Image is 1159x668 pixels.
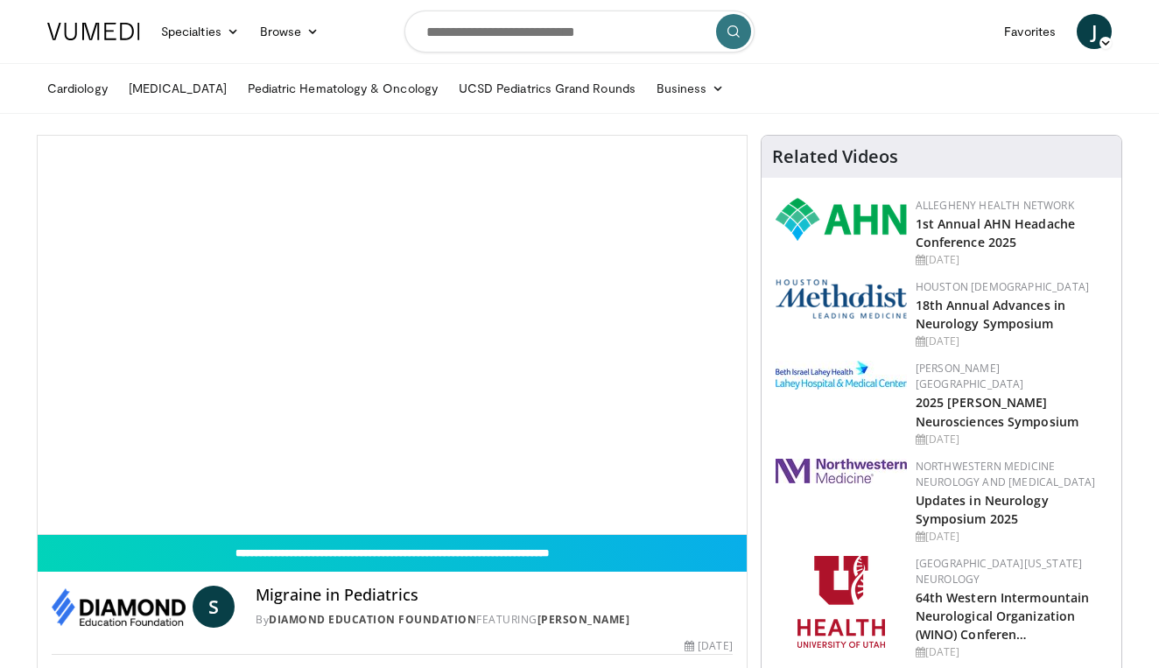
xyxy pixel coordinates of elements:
[776,279,907,319] img: 5e4488cc-e109-4a4e-9fd9-73bb9237ee91.png.150x105_q85_autocrop_double_scale_upscale_version-0.2.png
[916,297,1065,332] a: 18th Annual Advances in Neurology Symposium
[916,556,1083,587] a: [GEOGRAPHIC_DATA][US_STATE] Neurology
[646,71,735,106] a: Business
[916,394,1078,429] a: 2025 [PERSON_NAME] Neurosciences Symposium
[916,361,1024,391] a: [PERSON_NAME][GEOGRAPHIC_DATA]
[916,334,1107,349] div: [DATE]
[797,556,885,648] img: f6362829-b0a3-407d-a044-59546adfd345.png.150x105_q85_autocrop_double_scale_upscale_version-0.2.png
[776,459,907,483] img: 2a462fb6-9365-492a-ac79-3166a6f924d8.png.150x105_q85_autocrop_double_scale_upscale_version-0.2.jpg
[685,638,732,654] div: [DATE]
[916,279,1089,294] a: Houston [DEMOGRAPHIC_DATA]
[47,23,140,40] img: VuMedi Logo
[37,71,118,106] a: Cardiology
[916,529,1107,545] div: [DATE]
[776,198,907,241] img: 628ffacf-ddeb-4409-8647-b4d1102df243.png.150x105_q85_autocrop_double_scale_upscale_version-0.2.png
[994,14,1066,49] a: Favorites
[776,361,907,390] img: e7977282-282c-4444-820d-7cc2733560fd.jpg.150x105_q85_autocrop_double_scale_upscale_version-0.2.jpg
[916,432,1107,447] div: [DATE]
[237,71,448,106] a: Pediatric Hematology & Oncology
[1077,14,1112,49] a: J
[916,492,1049,527] a: Updates in Neurology Symposium 2025
[537,612,630,627] a: [PERSON_NAME]
[916,252,1107,268] div: [DATE]
[249,14,330,49] a: Browse
[448,71,646,106] a: UCSD Pediatrics Grand Rounds
[118,71,237,106] a: [MEDICAL_DATA]
[269,612,476,627] a: Diamond Education Foundation
[256,586,732,605] h4: Migraine in Pediatrics
[772,146,898,167] h4: Related Videos
[916,215,1075,250] a: 1st Annual AHN Headache Conference 2025
[38,136,747,535] video-js: Video Player
[256,612,732,628] div: By FEATURING
[916,589,1090,643] a: 64th Western Intermountain Neurological Organization (WINO) Conferen…
[916,198,1074,213] a: Allegheny Health Network
[916,459,1096,489] a: Northwestern Medicine Neurology and [MEDICAL_DATA]
[193,586,235,628] a: S
[151,14,249,49] a: Specialties
[916,644,1107,660] div: [DATE]
[52,586,186,628] img: Diamond Education Foundation
[404,11,755,53] input: Search topics, interventions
